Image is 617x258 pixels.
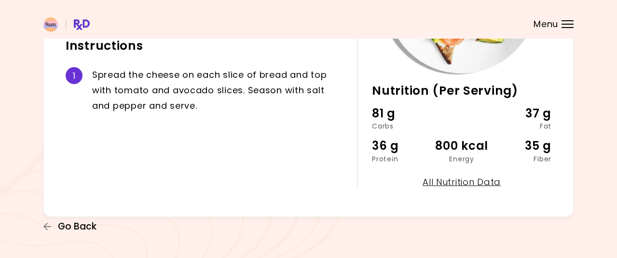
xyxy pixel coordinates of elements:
[66,67,82,84] div: 1
[492,104,551,123] div: 37 g
[492,123,551,129] div: Fat
[423,176,501,188] a: All Nutrition Data
[432,137,492,155] div: 800 kcal
[58,221,96,232] span: Go Back
[372,123,432,129] div: Carbs
[492,156,551,162] div: Fiber
[92,67,343,114] div: S p r e a d t h e c h e e s e o n e a c h s l i c e o f b r e a d a n d t o p w i t h t o m a t o...
[66,38,343,54] h2: Instructions
[43,221,101,232] button: Go Back
[43,17,90,32] img: RxDiet
[372,137,432,155] div: 36 g
[372,156,432,162] div: Protein
[534,20,558,29] span: Menu
[432,156,492,162] div: Energy
[492,137,551,155] div: 35 g
[372,83,551,99] h2: Nutrition (Per Serving)
[372,104,432,123] div: 81 g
